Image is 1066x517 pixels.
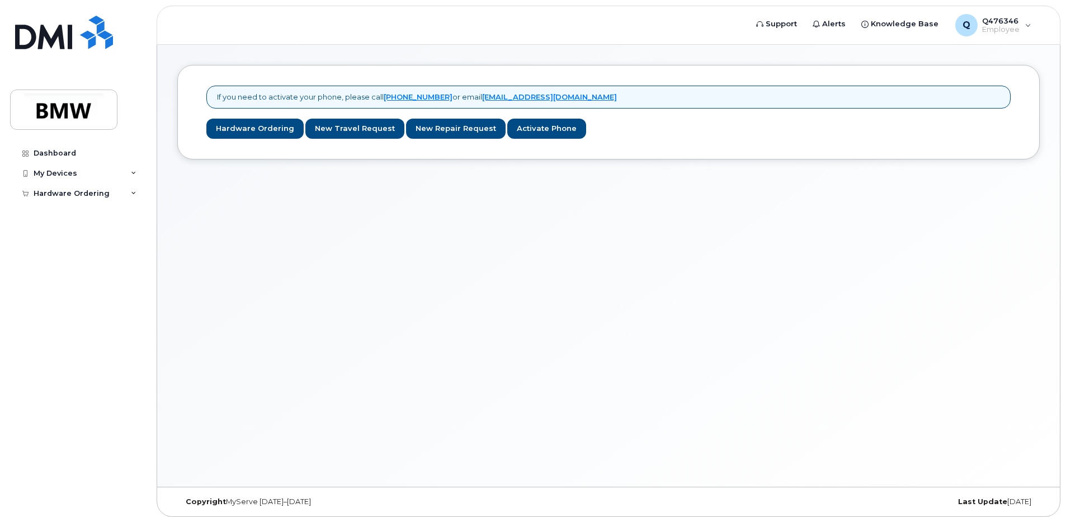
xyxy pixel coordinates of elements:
strong: Last Update [958,497,1007,506]
p: If you need to activate your phone, please call or email [217,92,617,102]
strong: Copyright [186,497,226,506]
div: [DATE] [752,497,1040,506]
a: [EMAIL_ADDRESS][DOMAIN_NAME] [482,92,617,101]
div: MyServe [DATE]–[DATE] [177,497,465,506]
a: Activate Phone [507,119,586,139]
a: Hardware Ordering [206,119,304,139]
a: [PHONE_NUMBER] [384,92,452,101]
a: New Travel Request [305,119,404,139]
a: New Repair Request [406,119,506,139]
